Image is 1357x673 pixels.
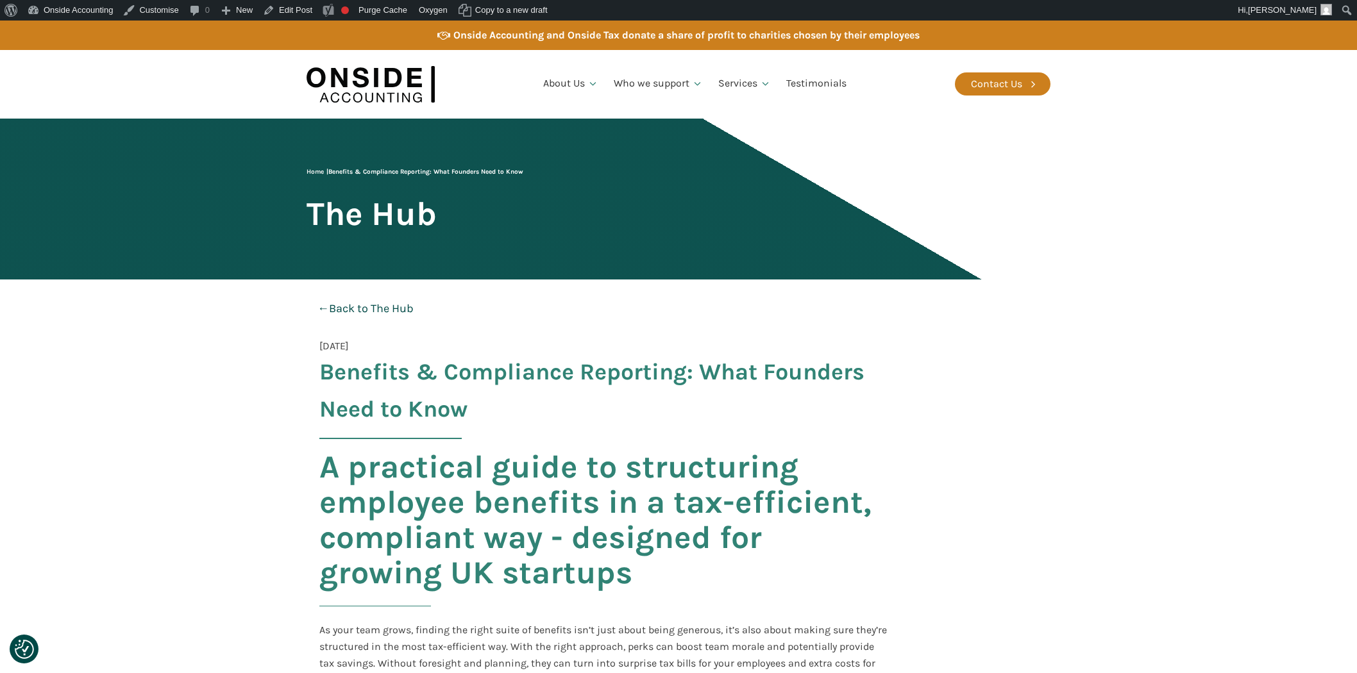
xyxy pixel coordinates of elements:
[307,168,523,176] span: |
[15,640,34,659] button: Consent Preferences
[328,168,523,176] span: Benefits & Compliance Reporting: What Founders Need to Know
[535,62,606,106] a: About Us
[307,292,425,325] a: ←Back to The Hub
[971,76,1022,92] div: Contact Us
[307,196,437,231] h1: The Hub
[319,449,889,606] h2: A practical guide to structuring employee benefits in a tax-efficient, compliant way - designed f...
[453,27,920,44] div: Onside Accounting and Onside Tax donate a share of profit to charities chosen by their employees
[307,60,435,109] img: Onside Accounting
[319,338,349,354] span: [DATE]
[307,168,324,176] a: Home
[15,640,34,659] img: Revisit consent button
[711,62,779,106] a: Services
[317,301,329,315] b: ←
[1248,5,1317,15] span: [PERSON_NAME]
[955,72,1050,96] a: Contact Us
[779,62,854,106] a: Testimonials
[319,354,889,428] span: Benefits & Compliance Reporting: What Founders Need to Know
[606,62,711,106] a: Who we support
[341,6,349,14] div: Focus keyphrase not set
